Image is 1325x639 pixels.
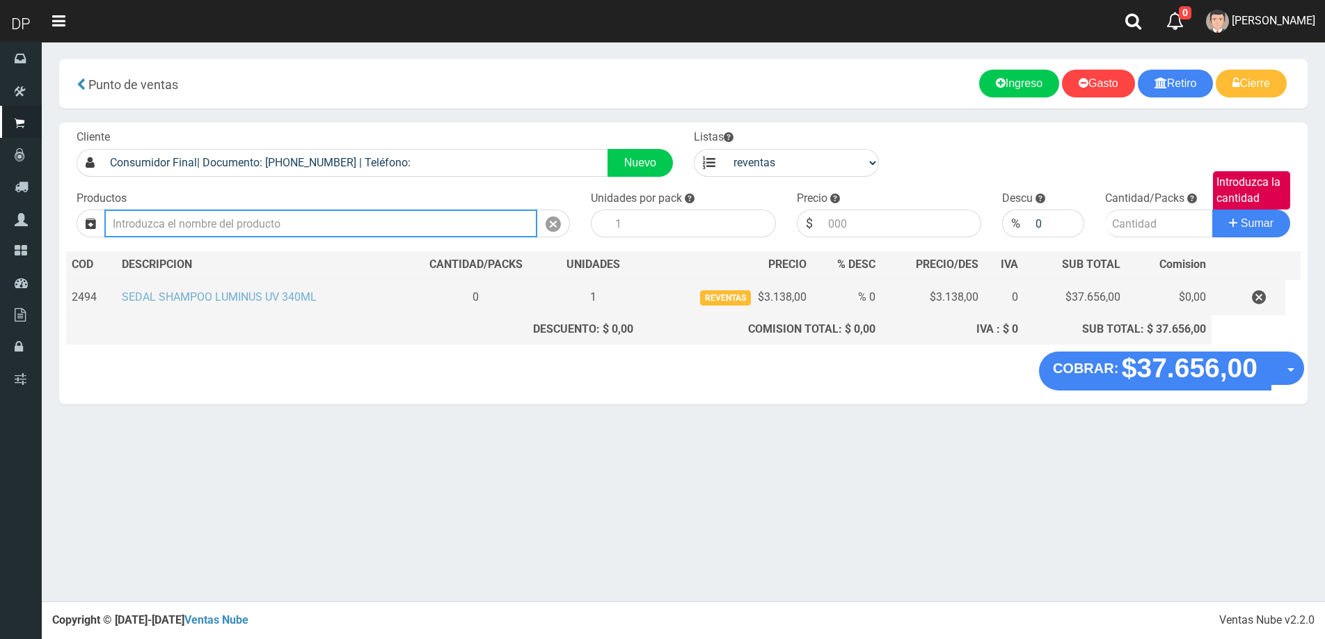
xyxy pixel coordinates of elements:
input: Introduzca el nombre del producto [104,210,537,237]
th: DES [116,251,403,279]
td: $3.138,00 [639,279,813,315]
label: Precio [797,191,827,207]
label: Listas [694,129,733,145]
label: Unidades por pack [591,191,682,207]
td: 0 [984,279,1024,315]
strong: Copyright © [DATE]-[DATE] [52,613,248,626]
label: Cliente [77,129,110,145]
td: % 0 [812,279,881,315]
label: Introduzca la cantidad [1213,171,1290,210]
span: Sumar [1241,217,1274,229]
a: SEDAL SHAMPOO LUMINUS UV 340ML [122,290,317,303]
a: Gasto [1062,70,1135,97]
span: % DESC [837,258,875,271]
a: Cierre [1216,70,1287,97]
a: Ingreso [979,70,1059,97]
input: 000 [821,210,982,237]
span: PRECIO/DES [916,258,978,271]
div: Ventas Nube v2.2.0 [1219,613,1315,629]
span: Comision [1159,257,1206,273]
td: 0 [403,279,548,315]
div: DESCUENTO: $ 0,00 [408,322,633,338]
span: CRIPCION [142,258,192,271]
div: SUB TOTAL: $ 37.656,00 [1029,322,1206,338]
a: Ventas Nube [184,613,248,626]
span: 0 [1179,6,1191,19]
button: COBRAR: $37.656,00 [1039,352,1271,390]
img: User Image [1206,10,1229,33]
input: 1 [608,210,776,237]
td: $0,00 [1126,279,1212,315]
button: Sumar [1212,210,1290,237]
div: $ [797,210,821,237]
strong: $37.656,00 [1122,353,1257,383]
strong: COBRAR: [1053,361,1118,376]
td: 2494 [66,279,116,315]
input: Cantidad [1105,210,1213,237]
span: Punto de ventas [88,77,178,92]
th: UNIDADES [548,251,638,279]
td: $3.138,00 [881,279,984,315]
th: CANTIDAD/PACKS [403,251,548,279]
a: Nuevo [608,149,673,177]
div: % [1002,210,1029,237]
input: 000 [1029,210,1084,237]
td: 1 [548,279,638,315]
span: [PERSON_NAME] [1232,14,1315,27]
span: SUB TOTAL [1062,257,1120,273]
span: PRECIO [768,257,807,273]
span: IVA [1001,258,1018,271]
div: IVA : $ 0 [887,322,1018,338]
div: COMISION TOTAL: $ 0,00 [644,322,876,338]
input: Consumidor Final [103,149,608,177]
label: Productos [77,191,127,207]
label: Descu [1002,191,1033,207]
label: Cantidad/Packs [1105,191,1184,207]
th: COD [66,251,116,279]
td: $37.656,00 [1024,279,1127,315]
span: reventas [700,290,751,305]
a: Retiro [1138,70,1214,97]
